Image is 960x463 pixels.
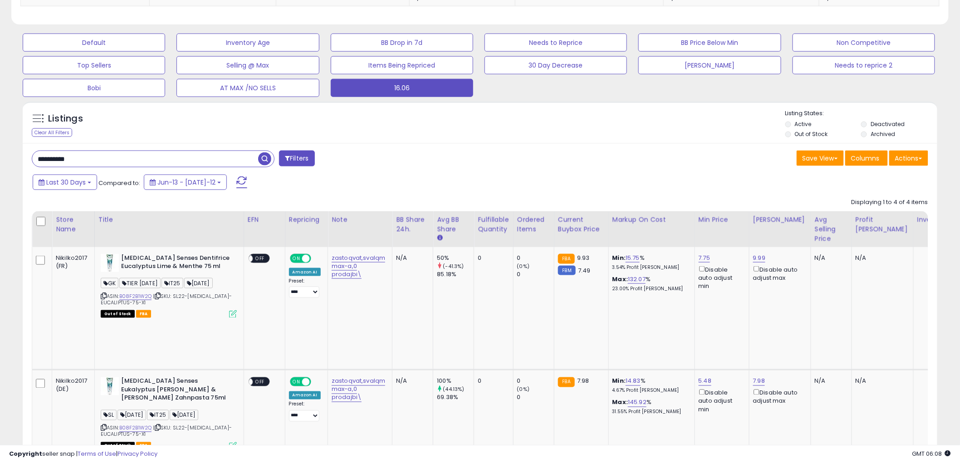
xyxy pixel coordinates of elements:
[753,377,765,386] a: 7.98
[852,198,928,207] div: Displaying 1 to 4 of 4 items
[170,410,198,420] span: [DATE]
[815,377,845,385] div: N/A
[98,215,240,224] div: Title
[157,178,216,187] span: Jun-13 - [DATE]-12
[176,79,319,97] button: AT MAX /NO SELLS
[78,449,116,458] a: Terms of Use
[101,254,237,317] div: ASIN:
[437,215,470,234] div: Avg BB Share
[638,34,781,52] button: BB Price Below Min
[478,377,506,385] div: 0
[612,409,688,415] p: 31.55% Profit [PERSON_NAME]
[332,377,385,402] a: zastoqvat,svalqm max-a,0 prodajbi\
[485,56,627,74] button: 30 Day Decrease
[48,112,83,125] h5: Listings
[795,120,812,128] label: Active
[253,254,267,262] span: OFF
[815,254,845,262] div: N/A
[144,175,227,190] button: Jun-13 - [DATE]-12
[889,151,928,166] button: Actions
[626,253,640,263] a: 15.75
[785,109,937,118] p: Listing States:
[699,388,742,414] div: Disable auto adjust min
[136,310,152,318] span: FBA
[121,254,231,273] b: [MEDICAL_DATA] Senses Dentifrice Eucalyptus Lime & Menthe 75 ml
[253,378,267,386] span: OFF
[437,254,474,262] div: 50%
[32,128,72,137] div: Clear All Filters
[699,253,710,263] a: 7.75
[478,215,509,234] div: Fulfillable Quantity
[612,254,688,271] div: %
[443,263,464,270] small: (-41.3%)
[793,34,935,52] button: Non Competitive
[628,275,646,284] a: 132.07
[753,388,804,405] div: Disable auto adjust max
[558,377,575,387] small: FBA
[331,56,473,74] button: Items Being Repriced
[331,79,473,97] button: 16.06
[577,253,590,262] span: 9.93
[101,278,118,288] span: GK
[517,377,554,385] div: 0
[612,275,688,292] div: %
[628,398,647,407] a: 145.92
[118,410,146,420] span: [DATE]
[291,254,302,262] span: ON
[517,254,554,262] div: 0
[147,410,169,420] span: IT25
[699,377,712,386] a: 5.48
[612,398,628,407] b: Max:
[56,377,88,394] div: Nikilko2017 (DE)
[23,56,165,74] button: Top Sellers
[289,268,321,276] div: Amazon AI
[626,377,641,386] a: 14.83
[437,270,474,278] div: 85.18%
[797,151,844,166] button: Save View
[332,253,385,279] a: zastoqvat,svalqm max-a,0 prodajbi\
[119,292,152,300] a: B08F2B1W2Q
[699,264,742,291] div: Disable auto adjust min
[98,179,140,187] span: Compared to:
[162,278,183,288] span: IT25
[443,386,465,393] small: (44.13%)
[856,377,906,385] div: N/A
[437,377,474,385] div: 100%
[23,79,165,97] button: Bobi
[289,278,321,298] div: Preset:
[9,449,42,458] strong: Copyright
[517,215,550,234] div: Ordered Items
[608,211,695,247] th: The percentage added to the cost of goods (COGS) that forms the calculator for Min & Max prices.
[101,377,119,395] img: 41rICjA3S+L._SL40_.jpg
[309,378,324,386] span: OFF
[33,175,97,190] button: Last 30 Days
[699,215,745,224] div: Min Price
[478,254,506,262] div: 0
[612,264,688,271] p: 3.54% Profit [PERSON_NAME]
[309,254,324,262] span: OFF
[56,215,91,234] div: Store Name
[912,449,951,458] span: 2025-08-12 06:08 GMT
[795,130,828,138] label: Out of Stock
[612,253,626,262] b: Min:
[176,56,319,74] button: Selling @ Max
[396,377,426,385] div: N/A
[289,401,321,422] div: Preset:
[101,292,232,306] span: | SKU: SL22-[MEDICAL_DATA]-EUCALIPTUS-75-X1
[396,215,429,234] div: BB Share 24h.
[612,377,688,394] div: %
[291,378,302,386] span: ON
[46,178,86,187] span: Last 30 Days
[856,215,910,234] div: Profit [PERSON_NAME]
[279,151,314,166] button: Filters
[101,310,135,318] span: All listings that are currently out of stock and unavailable for purchase on Amazon
[517,394,554,402] div: 0
[101,254,119,272] img: 41rICjA3S+L._SL40_.jpg
[485,34,627,52] button: Needs to Reprice
[396,254,426,262] div: N/A
[121,377,231,405] b: [MEDICAL_DATA] Senses Eukalyptus [PERSON_NAME] & [PERSON_NAME] Zahnpasta 75ml
[577,377,589,385] span: 7.98
[612,286,688,292] p: 23.00% Profit [PERSON_NAME]
[248,215,281,224] div: EFN
[332,215,388,224] div: Note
